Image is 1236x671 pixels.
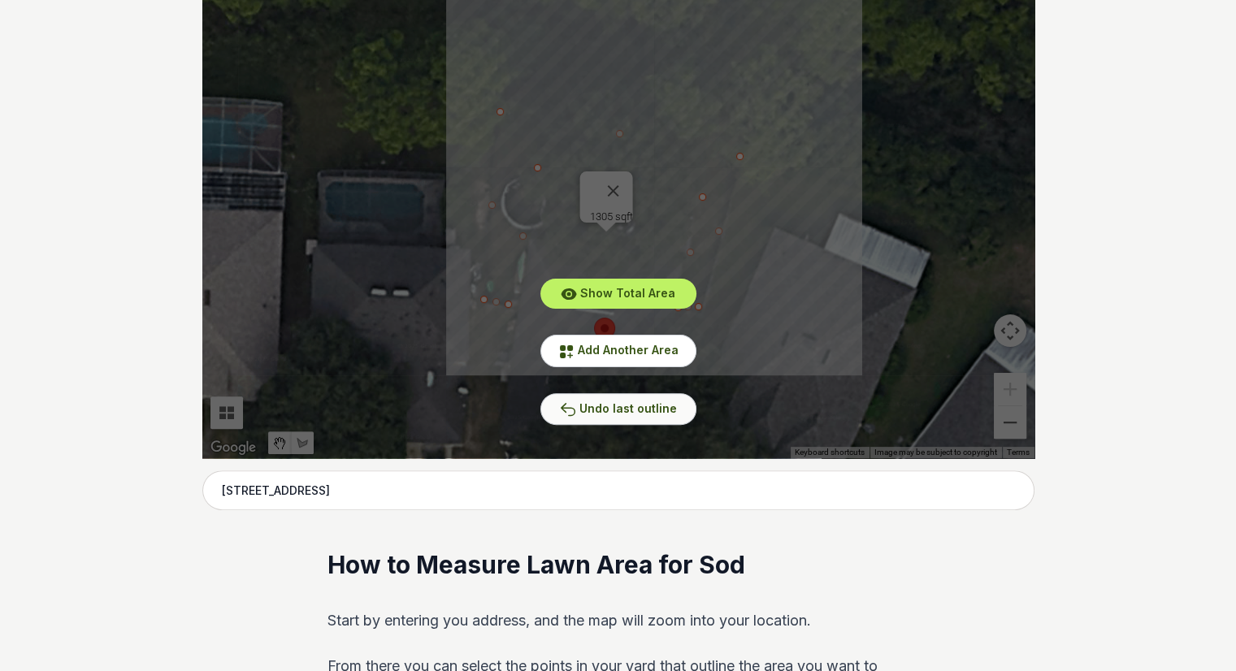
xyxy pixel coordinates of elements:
button: Add Another Area [540,335,696,366]
input: Enter your address to get started [202,470,1034,511]
h2: How to Measure Lawn Area for Sod [327,549,909,582]
span: Show Total Area [580,286,675,300]
button: Undo last outline [540,393,696,425]
span: Add Another Area [578,343,679,357]
button: Show Total Area [540,279,696,309]
span: Undo last outline [579,401,677,415]
p: Start by entering you address, and the map will zoom into your location. [327,608,909,634]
